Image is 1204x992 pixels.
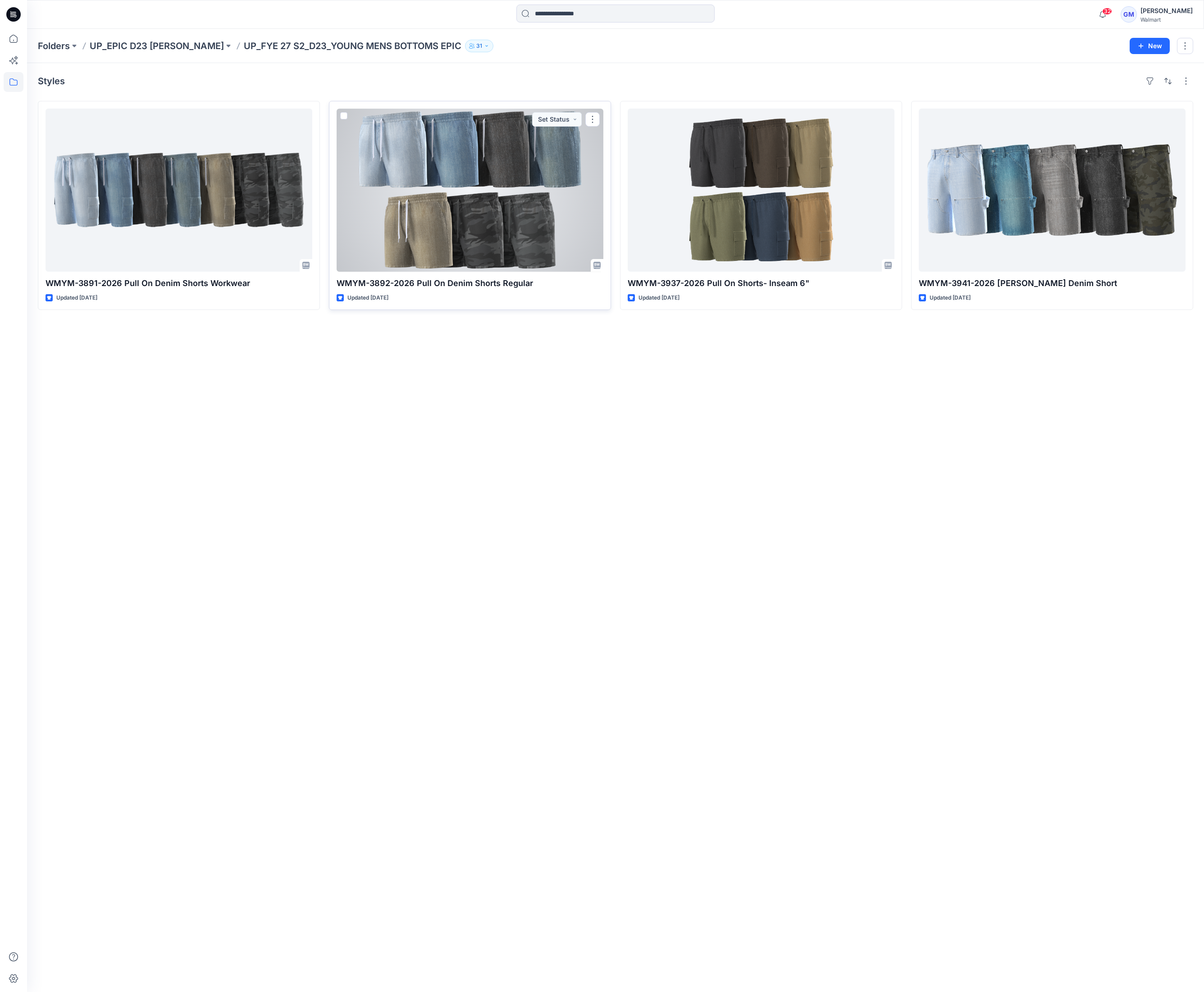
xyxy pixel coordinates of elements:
p: WMYM-3941-2026 [PERSON_NAME] Denim Short [919,277,1186,290]
div: GM [1121,6,1137,23]
p: Updated [DATE] [930,293,971,303]
a: Folders [38,40,70,52]
p: 31 [476,41,482,51]
a: UP_EPIC D23 [PERSON_NAME] [90,40,224,52]
div: [PERSON_NAME] [1140,5,1193,16]
p: Updated [DATE] [56,293,97,303]
p: UP_FYE 27 S2_D23_YOUNG MENS BOTTOMS EPIC [244,40,461,52]
a: WMYM-3937-2026 Pull On Shorts- Inseam 6" [628,109,894,272]
h4: Styles [38,76,65,86]
button: 31 [465,40,493,52]
p: Updated [DATE] [347,293,388,303]
a: WMYM-3891-2026 Pull On Denim Shorts Workwear [46,109,312,272]
p: WMYM-3891-2026 Pull On Denim Shorts Workwear [46,277,312,290]
button: New [1130,38,1170,54]
a: WMYM-3941-2026 Carpenter Denim Short [919,109,1186,272]
p: WMYM-3937-2026 Pull On Shorts- Inseam 6" [628,277,894,290]
div: Walmart [1140,16,1193,23]
span: 32 [1102,8,1112,15]
p: Updated [DATE] [638,293,680,303]
p: WMYM-3892-2026 Pull On Denim Shorts Regular [337,277,603,290]
a: WMYM-3892-2026 Pull On Denim Shorts Regular [337,109,603,272]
